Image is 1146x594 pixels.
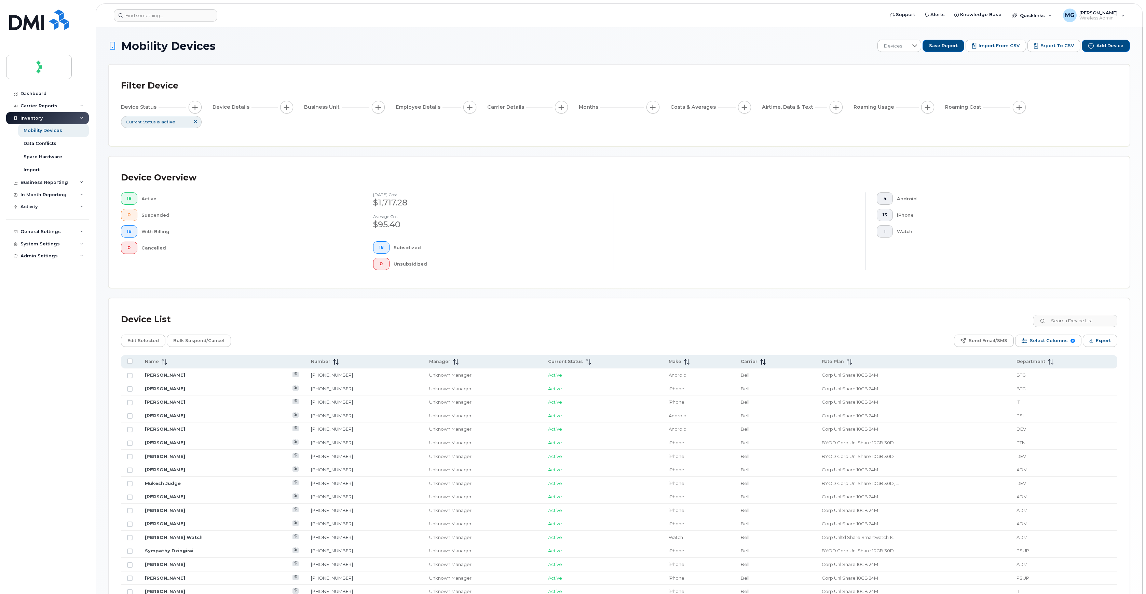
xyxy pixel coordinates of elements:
div: Unknown Manager [429,494,536,500]
span: Import from CSV [979,43,1020,49]
a: [PERSON_NAME] [145,426,185,432]
span: iPhone [669,386,684,391]
button: 0 [373,258,390,270]
span: Active [548,426,562,432]
span: Costs & Averages [670,104,718,111]
span: Bell [741,481,749,486]
a: [PERSON_NAME] [145,386,185,391]
span: Active [548,454,562,459]
div: Unsubsidized [394,258,603,270]
span: Active [548,372,562,378]
a: View Last Bill [292,548,299,553]
button: Edit Selected [121,335,165,347]
a: [PHONE_NUMBER] [311,494,353,499]
div: Unknown Manager [429,507,536,514]
span: Active [548,481,562,486]
a: [PHONE_NUMBER] [311,399,353,405]
div: Unknown Manager [429,440,536,446]
a: [PERSON_NAME] [145,494,185,499]
button: Import from CSV [966,40,1026,52]
span: Bell [741,440,749,445]
a: [PERSON_NAME] [145,372,185,378]
span: Bell [741,413,749,418]
a: [PHONE_NUMBER] [311,562,353,567]
div: Unknown Manager [429,453,536,460]
span: Rate Plan [822,359,844,365]
a: [PHONE_NUMBER] [311,508,353,513]
div: Unknown Manager [429,575,536,581]
span: Roaming Usage [854,104,896,111]
span: Active [548,508,562,513]
span: Corp Unl Share 10GB 24M [822,508,878,513]
div: Device Overview [121,169,196,187]
span: iPhone [669,399,684,405]
span: ADM [1017,494,1027,499]
span: Current Status [548,359,583,365]
span: Bell [741,467,749,472]
button: Select Columns 9 [1015,335,1081,347]
a: Sympathy Dzingirai [145,548,193,553]
div: Unknown Manager [429,521,536,527]
span: 4 [883,196,887,201]
div: Filter Device [121,77,178,95]
div: Unknown Manager [429,426,536,432]
span: Send Email/SMS [969,336,1007,346]
span: iPhone [669,521,684,526]
span: Department [1017,359,1045,365]
span: Bell [741,372,749,378]
span: ADM [1017,508,1027,513]
span: PSUP [1017,575,1029,581]
span: Active [548,386,562,391]
span: iPhone [669,548,684,553]
a: [PERSON_NAME] [145,467,185,472]
a: [PHONE_NUMBER] [311,440,353,445]
div: Suspended [141,209,351,221]
div: Unknown Manager [429,399,536,405]
span: iPhone [669,589,684,594]
span: is [157,119,160,125]
span: BYOD Corp Unl Share 10GB 30D, Corp Unl Share 10GB 24M [822,481,899,486]
a: [PERSON_NAME] [145,413,185,418]
a: [PHONE_NUMBER] [311,467,353,472]
button: 0 [121,209,137,221]
a: [PHONE_NUMBER] [311,535,353,540]
span: DEV [1017,426,1026,432]
a: [PHONE_NUMBER] [311,548,353,553]
span: Corp Unl Share 10GB 24M [822,426,878,432]
a: View Last Bill [292,413,299,418]
a: [PHONE_NUMBER] [311,386,353,391]
span: PTN [1017,440,1025,445]
div: Unknown Manager [429,386,536,392]
span: Mobility Devices [121,40,216,52]
span: iPhone [669,575,684,581]
button: 18 [121,192,137,205]
div: Unknown Manager [429,534,536,541]
span: Bell [741,494,749,499]
span: Watch [669,535,683,540]
button: 18 [373,241,390,254]
span: Android [669,413,686,418]
div: Unknown Manager [429,561,536,568]
button: 1 [877,225,893,238]
span: Bell [741,589,749,594]
span: Device Status [121,104,159,111]
span: Devices [878,40,908,52]
span: iPhone [669,494,684,499]
span: Active [548,399,562,405]
span: Months [579,104,600,111]
button: 18 [121,225,137,238]
span: active [161,119,175,124]
a: [PERSON_NAME] Watch [145,535,203,540]
div: Watch [897,225,1107,238]
span: Bell [741,426,749,432]
a: [PERSON_NAME] [145,440,185,445]
span: Select Columns [1030,336,1068,346]
span: Business Unit [304,104,342,111]
a: View Last Bill [292,372,299,377]
span: Bell [741,399,749,405]
span: Number [311,359,330,365]
a: [PHONE_NUMBER] [311,454,353,459]
a: Add Device [1082,40,1130,52]
div: Unknown Manager [429,480,536,487]
button: 13 [877,209,893,221]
